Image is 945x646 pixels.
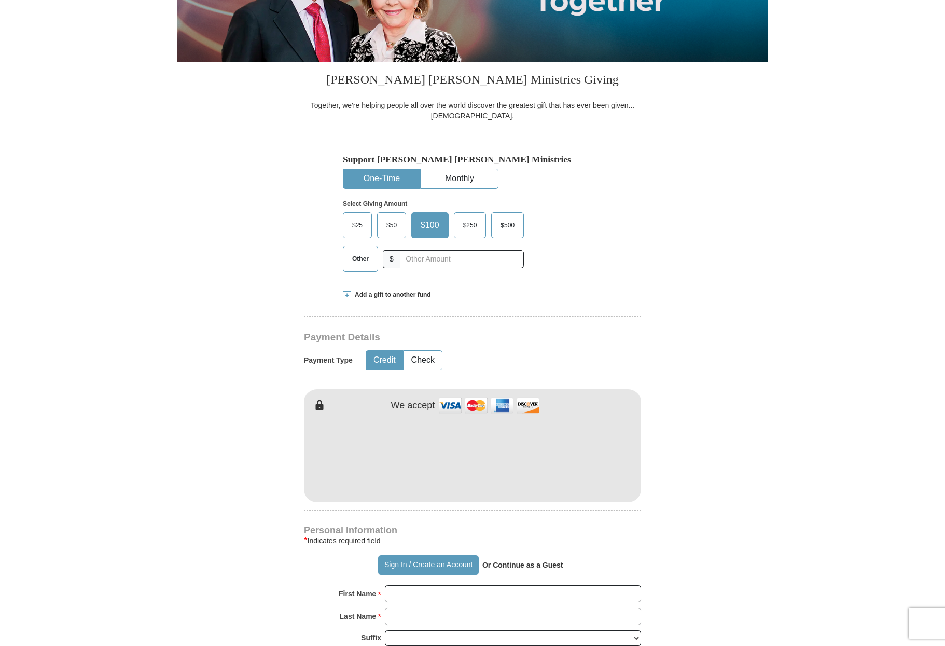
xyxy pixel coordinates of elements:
[415,217,444,233] span: $100
[400,250,524,268] input: Other Amount
[366,351,403,370] button: Credit
[378,555,478,575] button: Sign In / Create an Account
[343,154,602,165] h5: Support [PERSON_NAME] [PERSON_NAME] Ministries
[304,526,641,534] h4: Personal Information
[304,356,353,365] h5: Payment Type
[343,169,420,188] button: One-Time
[347,217,368,233] span: $25
[343,200,407,208] strong: Select Giving Amount
[304,534,641,547] div: Indicates required field
[339,586,376,601] strong: First Name
[304,100,641,121] div: Together, we're helping people all over the world discover the greatest gift that has ever been g...
[482,561,563,569] strong: Or Continue as a Guest
[304,332,568,343] h3: Payment Details
[404,351,442,370] button: Check
[351,291,431,299] span: Add a gift to another fund
[383,250,400,268] span: $
[391,400,435,411] h4: We accept
[381,217,402,233] span: $50
[421,169,498,188] button: Monthly
[304,62,641,100] h3: [PERSON_NAME] [PERSON_NAME] Ministries Giving
[361,630,381,645] strong: Suffix
[347,251,374,267] span: Other
[340,609,377,624] strong: Last Name
[437,394,541,417] img: credit cards accepted
[495,217,520,233] span: $500
[458,217,482,233] span: $250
